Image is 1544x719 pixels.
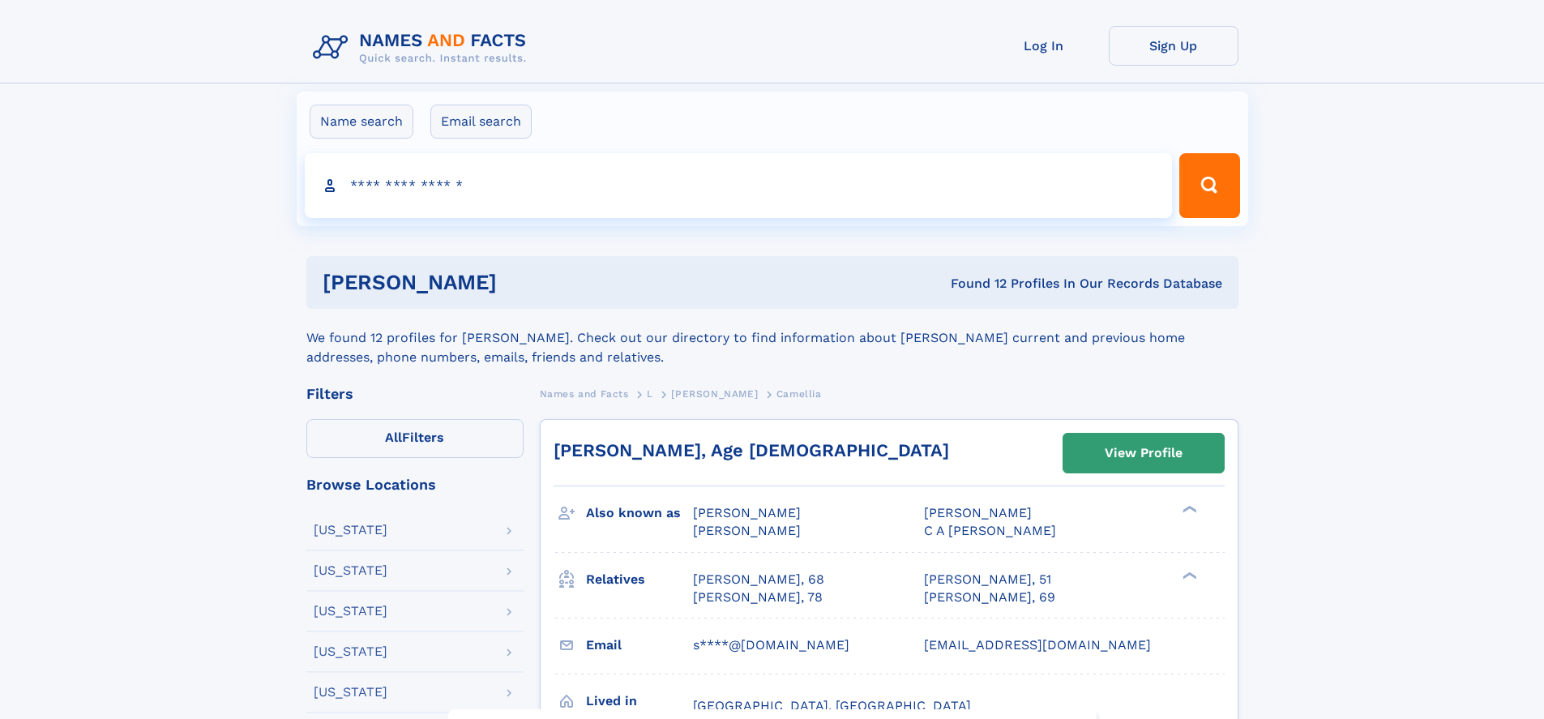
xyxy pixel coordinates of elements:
span: C A [PERSON_NAME] [924,523,1056,538]
h3: Email [586,631,693,659]
div: [US_STATE] [314,686,387,699]
div: We found 12 profiles for [PERSON_NAME]. Check out our directory to find information about [PERSON... [306,309,1238,367]
label: Email search [430,105,532,139]
h3: Also known as [586,499,693,527]
label: Filters [306,419,524,458]
span: [PERSON_NAME] [924,505,1032,520]
div: [US_STATE] [314,524,387,537]
a: Log In [979,26,1109,66]
span: [PERSON_NAME] [693,523,801,538]
a: [PERSON_NAME], Age [DEMOGRAPHIC_DATA] [554,440,949,460]
span: [GEOGRAPHIC_DATA], [GEOGRAPHIC_DATA] [693,698,971,713]
a: L [647,383,653,404]
span: [PERSON_NAME] [693,505,801,520]
div: [US_STATE] [314,605,387,618]
div: Browse Locations [306,477,524,492]
div: ❯ [1178,570,1198,580]
a: Names and Facts [540,383,629,404]
div: Filters [306,387,524,401]
div: View Profile [1105,434,1183,472]
h3: Relatives [586,566,693,593]
div: [US_STATE] [314,645,387,658]
a: [PERSON_NAME], 68 [693,571,824,588]
a: [PERSON_NAME], 78 [693,588,823,606]
div: ❯ [1178,504,1198,515]
input: search input [305,153,1173,218]
a: [PERSON_NAME], 69 [924,588,1055,606]
img: Logo Names and Facts [306,26,540,70]
a: [PERSON_NAME] [671,383,758,404]
a: View Profile [1063,434,1224,473]
div: Found 12 Profiles In Our Records Database [724,275,1222,293]
a: [PERSON_NAME], 51 [924,571,1051,588]
span: All [385,430,402,445]
div: [US_STATE] [314,564,387,577]
label: Name search [310,105,413,139]
button: Search Button [1179,153,1239,218]
span: Camellia [776,388,822,400]
span: [PERSON_NAME] [671,388,758,400]
span: L [647,388,653,400]
h1: [PERSON_NAME] [323,272,724,293]
h3: Lived in [586,687,693,715]
span: [EMAIL_ADDRESS][DOMAIN_NAME] [924,637,1151,653]
a: Sign Up [1109,26,1238,66]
